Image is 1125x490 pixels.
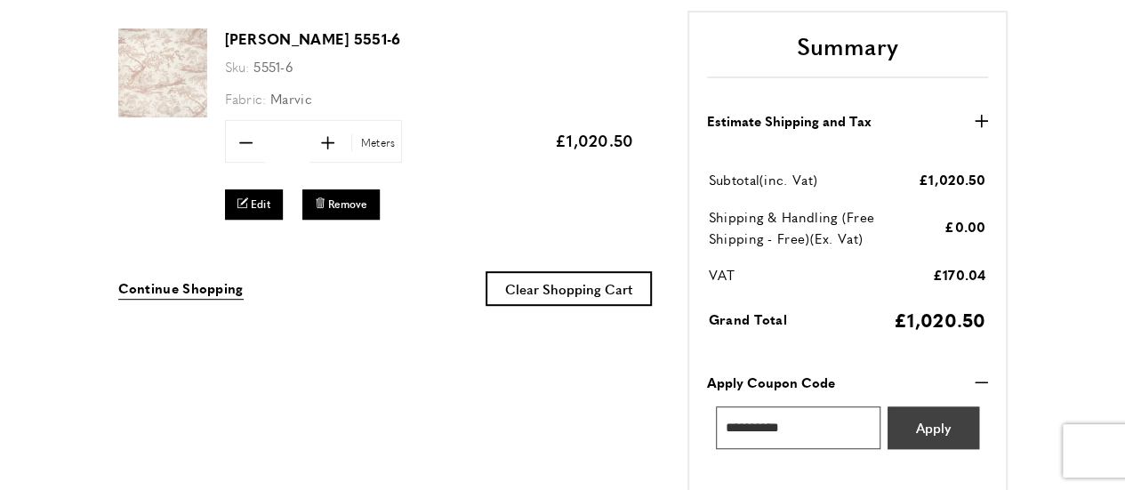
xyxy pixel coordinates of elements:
span: Continue Shopping [118,278,244,297]
span: Edit [251,197,270,212]
span: £170.04 [932,265,985,284]
span: £1,020.50 [919,170,986,189]
strong: Estimate Shipping and Tax [707,110,872,132]
span: Remove [328,197,367,212]
span: Subtotal [709,170,759,189]
button: Remove La Chasse 5551-6 [302,189,380,219]
button: Clear Shopping Cart [486,271,652,306]
span: £1,020.50 [555,129,634,151]
span: Apply [916,421,951,434]
a: La Chasse 5551-6 [118,105,207,120]
span: Fabric: [225,89,267,108]
span: 5551-6 [253,57,293,76]
a: [PERSON_NAME] 5551-6 [225,28,401,49]
button: Apply [888,406,979,449]
button: Apply Coupon Code [707,372,988,393]
span: Meters [351,134,400,151]
span: Clear Shopping Cart [505,279,632,298]
span: Marvic [270,89,312,108]
button: Estimate Shipping and Tax [707,110,988,132]
a: Continue Shopping [118,277,244,300]
strong: Apply Coupon Code [707,372,835,393]
span: Sku: [225,57,250,76]
span: Grand Total [709,309,787,328]
span: Shipping & Handling (Free Shipping - Free) [709,207,875,247]
span: £0.00 [944,217,986,236]
a: Edit La Chasse 5551-6 [225,189,284,219]
span: (inc. Vat) [759,170,817,189]
span: VAT [709,265,735,284]
span: (Ex. Vat) [809,229,863,247]
span: £1,020.50 [894,306,986,333]
h2: Summary [707,30,988,78]
img: La Chasse 5551-6 [118,28,207,117]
